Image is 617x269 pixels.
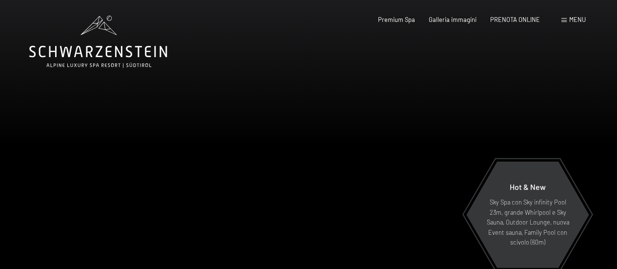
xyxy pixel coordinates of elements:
span: Menu [569,16,586,23]
a: Galleria immagini [429,16,477,23]
a: PRENOTA ONLINE [490,16,540,23]
p: Sky Spa con Sky infinity Pool 23m, grande Whirlpool e Sky Sauna, Outdoor Lounge, nuova Event saun... [485,197,570,247]
a: Hot & New Sky Spa con Sky infinity Pool 23m, grande Whirlpool e Sky Sauna, Outdoor Lounge, nuova ... [466,161,590,269]
a: Premium Spa [378,16,415,23]
span: Hot & New [510,182,546,191]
